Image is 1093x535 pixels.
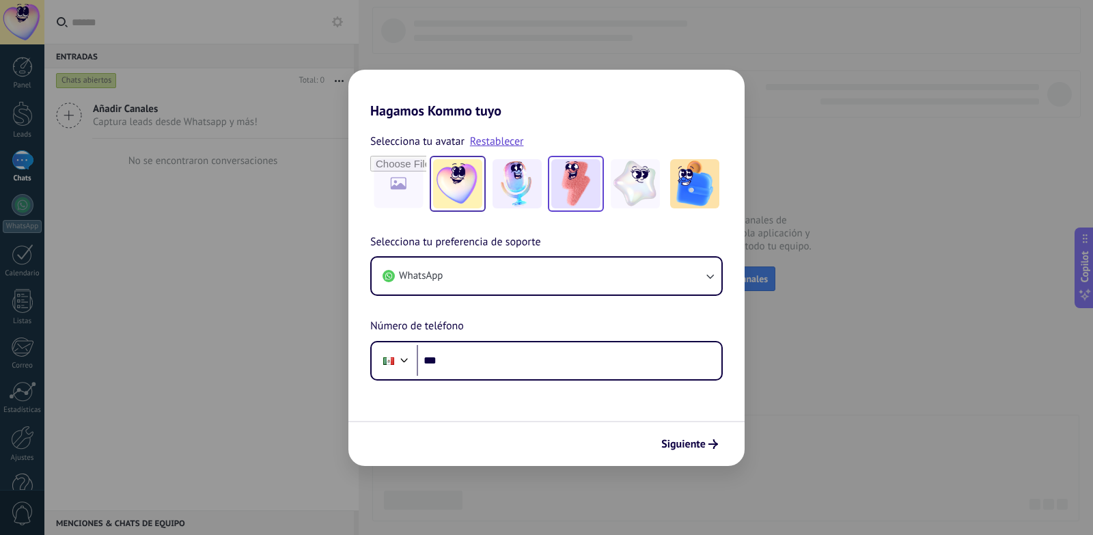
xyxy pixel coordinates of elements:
[670,159,719,208] img: -5.jpeg
[433,159,482,208] img: -1.jpeg
[399,269,443,283] span: WhatsApp
[551,159,600,208] img: -3.jpeg
[370,234,541,251] span: Selecciona tu preferencia de soporte
[655,433,724,456] button: Siguiente
[470,135,524,148] a: Restablecer
[370,318,464,335] span: Número de teléfono
[661,439,706,449] span: Siguiente
[372,258,721,294] button: WhatsApp
[376,346,402,375] div: Mexico: + 52
[493,159,542,208] img: -2.jpeg
[370,133,465,150] span: Selecciona tu avatar
[611,159,660,208] img: -4.jpeg
[348,70,745,119] h2: Hagamos Kommo tuyo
